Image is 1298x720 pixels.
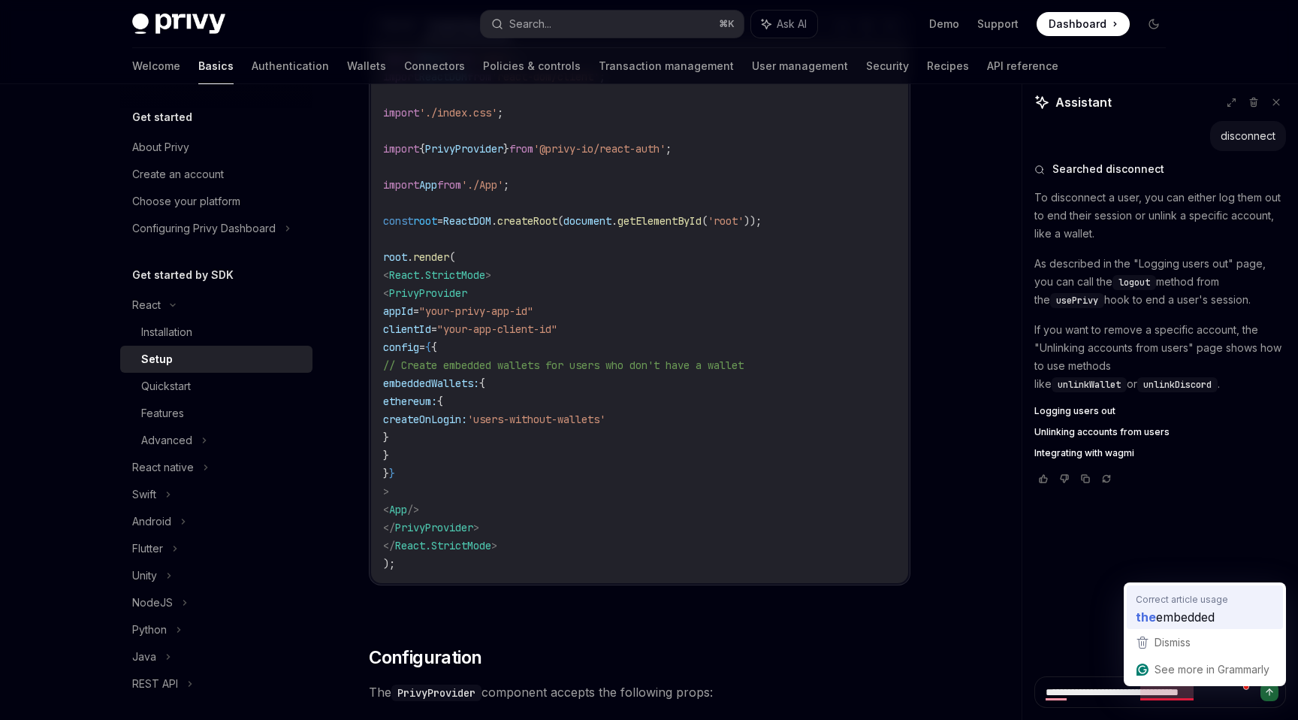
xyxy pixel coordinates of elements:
span: Configuration [369,646,481,670]
div: REST API [132,675,178,693]
span: // Create embedded wallets for users who don't have a wallet [383,358,744,372]
span: { [437,395,443,408]
a: Policies & controls [483,48,581,84]
span: React.StrictMode [389,268,485,282]
a: Authentication [252,48,329,84]
div: React [132,296,161,314]
span: </ [383,521,395,534]
span: unlinkDiscord [1143,379,1212,391]
span: ; [503,178,509,192]
span: . [611,214,617,228]
span: usePrivy [1056,295,1098,307]
div: React native [132,458,194,476]
span: } [383,467,389,480]
span: } [503,142,509,156]
span: > [383,485,389,498]
a: Unlinking accounts from users [1034,426,1286,438]
span: 'users-without-wallets' [467,413,605,426]
textarea: To enrich screen reader interactions, please activate Accessibility in Grammarly extension settings [1034,676,1286,708]
span: < [383,503,389,516]
span: createOnLogin: [383,413,467,426]
a: Quickstart [120,373,312,400]
span: PrivyProvider [389,286,467,300]
a: Dashboard [1037,12,1130,36]
div: Unity [132,567,157,585]
a: Choose your platform [120,188,312,215]
span: ( [449,250,455,264]
div: Python [132,621,167,639]
a: Welcome [132,48,180,84]
div: NodeJS [132,594,173,612]
span: PrivyProvider [395,521,473,534]
span: getElementById [617,214,702,228]
span: < [383,286,389,300]
a: Features [120,400,312,427]
div: Search... [509,15,551,33]
span: createRoot [497,214,557,228]
div: disconnect [1221,129,1275,144]
div: Android [132,513,171,531]
span: unlinkWallet [1058,379,1121,391]
span: Searched disconnect [1052,162,1164,177]
p: As described in the "Logging users out" page, you can call the method from the hook to end a user... [1034,255,1286,309]
span: render [413,250,449,264]
span: /> [407,503,419,516]
button: Search...⌘K [481,11,744,38]
div: Setup [141,350,173,368]
button: Send message [1260,683,1278,701]
div: Java [132,648,156,666]
span: ; [666,142,672,156]
span: = [419,340,425,354]
span: { [431,340,437,354]
span: > [473,521,479,534]
span: Integrating with wagmi [1034,447,1134,459]
span: appId [383,304,413,318]
h5: Get started by SDK [132,266,234,284]
div: Flutter [132,540,163,558]
span: root [383,250,407,264]
span: App [389,503,407,516]
span: clientId [383,322,431,336]
span: from [437,178,461,192]
div: Advanced [141,431,192,449]
a: About Privy [120,134,312,161]
div: Create an account [132,165,224,183]
span: ( [557,214,563,228]
a: Logging users out [1034,405,1286,417]
span: Assistant [1055,93,1112,111]
a: Recipes [927,48,969,84]
span: )); [744,214,762,228]
code: PrivyProvider [391,685,481,701]
span: "your-app-client-id" [437,322,557,336]
span: PrivyProvider [425,142,503,156]
span: ⌘ K [719,18,735,30]
span: const [383,214,413,228]
span: logout [1118,277,1150,289]
span: . [491,214,497,228]
span: } [389,467,395,480]
button: Toggle dark mode [1142,12,1166,36]
div: Quickstart [141,377,191,395]
span: import [383,178,419,192]
span: ( [702,214,708,228]
a: Wallets [347,48,386,84]
div: Installation [141,323,192,341]
a: Transaction management [599,48,734,84]
span: > [491,539,497,552]
div: About Privy [132,138,189,156]
span: > [485,268,491,282]
span: ReactDOM [443,214,491,228]
span: import [383,106,419,119]
span: App [419,178,437,192]
span: Logging users out [1034,405,1115,417]
p: To disconnect a user, you can either log them out to end their session or unlink a specific accou... [1034,189,1286,243]
a: Connectors [404,48,465,84]
a: Basics [198,48,234,84]
a: Create an account [120,161,312,188]
button: Searched disconnect [1034,162,1286,177]
span: = [437,214,443,228]
a: Setup [120,346,312,373]
span: ); [383,557,395,570]
span: root [413,214,437,228]
span: from [509,142,533,156]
